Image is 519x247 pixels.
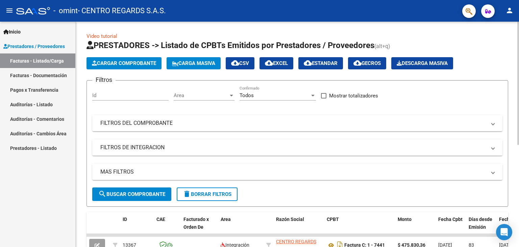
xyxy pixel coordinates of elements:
[98,191,165,197] span: Buscar Comprobante
[353,60,381,66] span: Gecros
[5,6,14,15] mat-icon: menu
[92,139,502,156] mat-expansion-panel-header: FILTROS DE INTEGRACION
[183,217,209,230] span: Facturado x Orden De
[100,168,486,176] mat-panel-title: MAS FILTROS
[100,144,486,151] mat-panel-title: FILTROS DE INTEGRACION
[154,212,181,242] datatable-header-cell: CAE
[466,212,496,242] datatable-header-cell: Días desde Emisión
[92,187,171,201] button: Buscar Comprobante
[78,3,166,18] span: - CENTRO REGARDS S.A.S.
[174,92,228,98] span: Area
[353,59,362,67] mat-icon: cloud_download
[398,217,412,222] span: Monto
[92,115,502,131] mat-expansion-panel-header: FILTROS DEL COMPROBANTE
[304,60,338,66] span: Estandar
[98,190,106,198] mat-icon: search
[123,217,127,222] span: ID
[240,92,254,98] span: Todos
[327,217,339,222] span: CPBT
[469,217,492,230] span: Días desde Emisión
[395,212,436,242] datatable-header-cell: Monto
[397,60,448,66] span: Descarga Masiva
[86,41,374,50] span: PRESTADORES -> Listado de CPBTs Emitidos por Prestadores / Proveedores
[86,57,162,69] button: Cargar Comprobante
[259,57,293,69] button: EXCEL
[177,187,238,201] button: Borrar Filtros
[436,212,466,242] datatable-header-cell: Fecha Cpbt
[183,191,231,197] span: Borrar Filtros
[53,3,78,18] span: - omint
[391,57,453,69] button: Descarga Masiva
[304,59,312,67] mat-icon: cloud_download
[226,57,254,69] button: CSV
[324,212,395,242] datatable-header-cell: CPBT
[100,119,486,127] mat-panel-title: FILTROS DEL COMPROBANTE
[86,33,117,39] a: Video tutorial
[265,60,288,66] span: EXCEL
[231,59,239,67] mat-icon: cloud_download
[3,43,65,50] span: Prestadores / Proveedores
[499,217,518,230] span: Fecha Recibido
[92,75,116,85] h3: Filtros
[3,28,21,36] span: Inicio
[265,59,273,67] mat-icon: cloud_download
[276,217,304,222] span: Razón Social
[172,60,215,66] span: Carga Masiva
[167,57,221,69] button: Carga Masiva
[120,212,154,242] datatable-header-cell: ID
[348,57,386,69] button: Gecros
[183,190,191,198] mat-icon: delete
[329,92,378,100] span: Mostrar totalizadores
[231,60,249,66] span: CSV
[181,212,218,242] datatable-header-cell: Facturado x Orden De
[438,217,463,222] span: Fecha Cpbt
[156,217,165,222] span: CAE
[92,60,156,66] span: Cargar Comprobante
[391,57,453,69] app-download-masive: Descarga masiva de comprobantes (adjuntos)
[505,6,514,15] mat-icon: person
[298,57,343,69] button: Estandar
[221,217,231,222] span: Area
[92,164,502,180] mat-expansion-panel-header: MAS FILTROS
[374,43,390,49] span: (alt+q)
[496,224,512,240] div: Open Intercom Messenger
[273,212,324,242] datatable-header-cell: Razón Social
[218,212,264,242] datatable-header-cell: Area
